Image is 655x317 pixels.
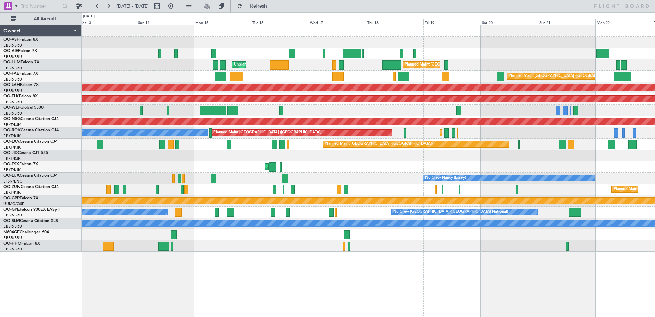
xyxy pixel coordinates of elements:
a: OO-VSFFalcon 8X [3,38,38,42]
div: Wed 17 [309,19,366,25]
a: UUMO/OSF [3,201,24,207]
a: OO-FSXFalcon 7X [3,162,38,166]
a: EBBR/BRU [3,66,22,71]
a: OO-GPEFalcon 900EX EASy II [3,208,60,212]
span: All Aircraft [18,16,72,21]
a: OO-ELKFalcon 8X [3,94,38,98]
span: Refresh [244,4,273,9]
a: EBBR/BRU [3,99,22,105]
a: EBBR/BRU [3,77,22,82]
div: Unplanned Maint [GEOGRAPHIC_DATA] ([GEOGRAPHIC_DATA] National) [234,60,363,70]
div: Thu 18 [366,19,423,25]
a: EBKT/KJK [3,167,21,173]
span: OO-FAE [3,72,19,76]
a: OO-FAEFalcon 7X [3,72,38,76]
span: OO-SLM [3,219,20,223]
div: Planned Maint [GEOGRAPHIC_DATA] ([GEOGRAPHIC_DATA]) [325,139,433,149]
a: EBBR/BRU [3,213,22,218]
div: Planned Maint Kortrijk-[GEOGRAPHIC_DATA] [442,128,521,138]
a: EBKT/KJK [3,156,21,161]
a: EBBR/BRU [3,88,22,93]
a: EBBR/BRU [3,224,22,229]
span: N604GF [3,230,20,234]
a: EBBR/BRU [3,111,22,116]
a: OO-ZUNCessna Citation CJ4 [3,185,59,189]
div: No Crew [GEOGRAPHIC_DATA] ([GEOGRAPHIC_DATA] National) [393,207,508,217]
span: OO-ROK [3,128,21,132]
div: Fri 19 [423,19,481,25]
div: Sun 21 [538,19,595,25]
span: OO-NSG [3,117,21,121]
span: OO-LAH [3,83,20,87]
div: Sun 14 [137,19,194,25]
span: OO-ELK [3,94,19,98]
div: No Crew Nancy (Essey) [425,173,466,183]
span: OO-LXA [3,140,20,144]
span: OO-VSF [3,38,19,42]
span: OO-HHO [3,242,21,246]
a: OO-LUXCessna Citation CJ4 [3,174,58,178]
a: OO-WLPGlobal 5500 [3,106,44,110]
span: OO-LUX [3,174,20,178]
span: OO-AIE [3,49,18,53]
div: AOG Maint Kortrijk-[GEOGRAPHIC_DATA] [267,162,342,172]
span: OO-GPE [3,208,20,212]
a: OO-HHOFalcon 8X [3,242,40,246]
a: EBKT/KJK [3,122,21,127]
input: Trip Number [21,1,60,11]
div: Mon 15 [194,19,251,25]
div: Mon 22 [595,19,653,25]
a: OO-GPPFalcon 7X [3,196,38,200]
a: N604GFChallenger 604 [3,230,49,234]
a: EBBR/BRU [3,235,22,240]
a: OO-ROKCessna Citation CJ4 [3,128,59,132]
a: EBKT/KJK [3,133,21,139]
a: OO-LAHFalcon 7X [3,83,39,87]
a: EBBR/BRU [3,247,22,252]
a: OO-SLMCessna Citation XLS [3,219,58,223]
div: Planned Maint [GEOGRAPHIC_DATA] ([GEOGRAPHIC_DATA] National) [405,60,529,70]
span: OO-WLP [3,106,20,110]
span: [DATE] - [DATE] [116,3,149,9]
div: Planned Maint [GEOGRAPHIC_DATA] ([GEOGRAPHIC_DATA]) [213,128,321,138]
a: OO-LXACessna Citation CJ4 [3,140,58,144]
a: EBBR/BRU [3,54,22,59]
a: OO-LUMFalcon 7X [3,60,39,64]
div: Sat 13 [79,19,136,25]
a: OO-NSGCessna Citation CJ4 [3,117,59,121]
span: OO-LUM [3,60,21,64]
button: Refresh [234,1,275,12]
button: All Aircraft [8,13,74,24]
a: OO-AIEFalcon 7X [3,49,37,53]
div: Sat 20 [481,19,538,25]
a: EBKT/KJK [3,190,21,195]
a: EBKT/KJK [3,145,21,150]
span: OO-FSX [3,162,19,166]
a: LFSN/ENC [3,179,22,184]
a: EBBR/BRU [3,43,22,48]
div: [DATE] [83,14,95,20]
span: OO-GPP [3,196,20,200]
span: OO-JID [3,151,18,155]
div: Tue 16 [251,19,308,25]
span: OO-ZUN [3,185,21,189]
div: Planned Maint [GEOGRAPHIC_DATA] ([GEOGRAPHIC_DATA] National) [509,71,633,81]
a: OO-JIDCessna CJ1 525 [3,151,48,155]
